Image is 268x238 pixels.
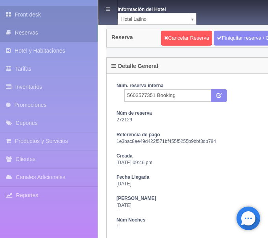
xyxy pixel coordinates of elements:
a: Hotel Latino [118,13,196,25]
span: Hotel Latino [121,13,186,25]
a: Cancelar Reserva [161,31,212,46]
h4: Detalle General [111,63,158,69]
h4: Reserva [111,35,133,40]
dt: Información del Hotel [118,4,181,13]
